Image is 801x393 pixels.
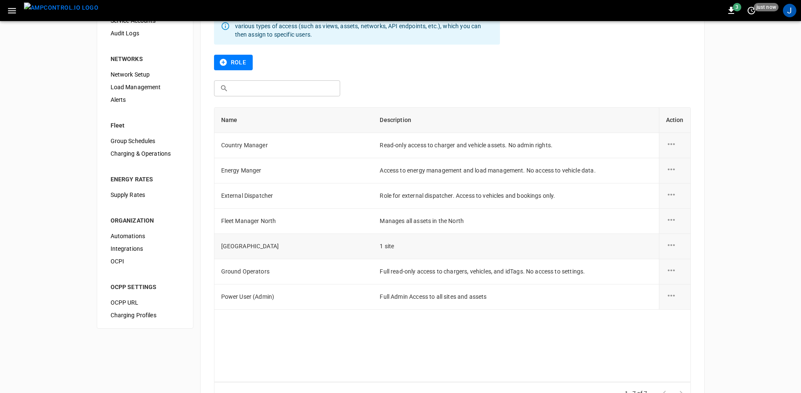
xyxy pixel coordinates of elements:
[111,175,180,183] div: ENERGY RATES
[111,298,180,307] span: OCPP URL
[666,164,684,177] div: role action options
[111,96,180,104] span: Alerts
[104,309,186,321] div: Charging Profiles
[373,234,658,259] td: 1 site
[111,191,180,199] span: Supply Rates
[754,3,779,11] span: just now
[111,149,180,158] span: Charging & Operations
[373,158,658,183] td: Access to energy management and load management. No access to vehicle data.
[104,81,186,93] div: Load Management
[666,240,684,252] div: role action options
[214,133,373,158] td: Country Manager
[214,183,373,209] td: External Dispatcher
[111,121,180,130] div: Fleet
[214,108,690,310] table: roles-table
[214,209,373,234] td: Fleet Manager North
[373,284,658,310] td: Full Admin Access to all sites and assets
[111,137,180,146] span: Group Schedules
[104,68,186,81] div: Network Setup
[733,3,741,11] span: 3
[111,311,180,320] span: Charging Profiles
[666,290,684,303] div: role action options
[666,189,684,202] div: role action options
[666,215,684,227] div: role action options
[104,230,186,242] div: Automations
[104,147,186,160] div: Charging & Operations
[373,259,658,284] td: Full read-only access to chargers, vehicles, and idTags. No access to settings.
[783,4,796,17] div: profile-icon
[373,209,658,234] td: Manages all assets in the North
[111,216,180,225] div: ORGANIZATION
[111,257,180,266] span: OCPI
[373,183,658,209] td: Role for external dispatcher. Access to vehicles and bookings only.
[104,135,186,147] div: Group Schedules
[104,93,186,106] div: Alerts
[111,244,180,253] span: Integrations
[111,55,180,63] div: NETWORKS
[214,158,373,183] td: Energy Manger
[111,232,180,241] span: Automations
[111,83,180,92] span: Load Management
[666,139,684,151] div: role action options
[111,29,180,38] span: Audit Logs
[214,284,373,310] td: Power User (Admin)
[104,242,186,255] div: Integrations
[659,108,690,133] th: Action
[24,3,98,13] img: ampcontrol.io logo
[666,265,684,278] div: role action options
[111,283,180,291] div: OCPP SETTINGS
[214,259,373,284] td: Ground Operators
[235,10,493,42] div: This is part of our new role-based system, currently in 'Beta' testing. You can create roles with...
[373,108,658,133] th: Description
[111,70,180,79] span: Network Setup
[214,108,373,133] th: Name
[214,234,373,259] td: [GEOGRAPHIC_DATA]
[104,27,186,40] div: Audit Logs
[373,133,658,158] td: Read-only access to charger and vehicle assets. No admin rights.
[214,55,253,70] button: Role
[104,296,186,309] div: OCPP URL
[745,4,758,17] button: set refresh interval
[104,189,186,201] div: Supply Rates
[104,255,186,268] div: OCPI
